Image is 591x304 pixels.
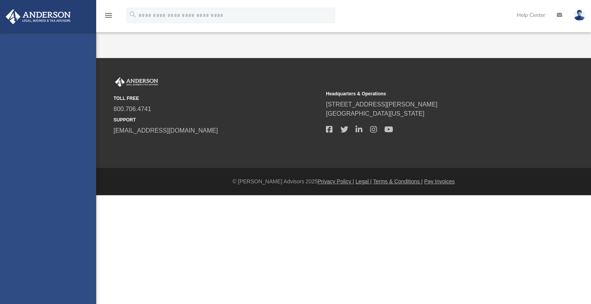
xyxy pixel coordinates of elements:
a: Terms & Conditions | [373,178,423,184]
a: Legal | [356,178,372,184]
a: menu [104,15,113,20]
img: Anderson Advisors Platinum Portal [114,77,160,87]
a: [STREET_ADDRESS][PERSON_NAME] [326,101,437,108]
a: [EMAIL_ADDRESS][DOMAIN_NAME] [114,127,218,134]
small: TOLL FREE [114,95,321,102]
img: User Pic [574,10,585,21]
a: [GEOGRAPHIC_DATA][US_STATE] [326,110,424,117]
a: Privacy Policy | [318,178,354,184]
small: SUPPORT [114,116,321,123]
img: Anderson Advisors Platinum Portal [3,9,73,24]
small: Headquarters & Operations [326,90,533,97]
i: search [129,10,137,19]
a: 800.706.4741 [114,106,151,112]
a: Pay Invoices [424,178,454,184]
i: menu [104,11,113,20]
div: © [PERSON_NAME] Advisors 2025 [96,178,591,186]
